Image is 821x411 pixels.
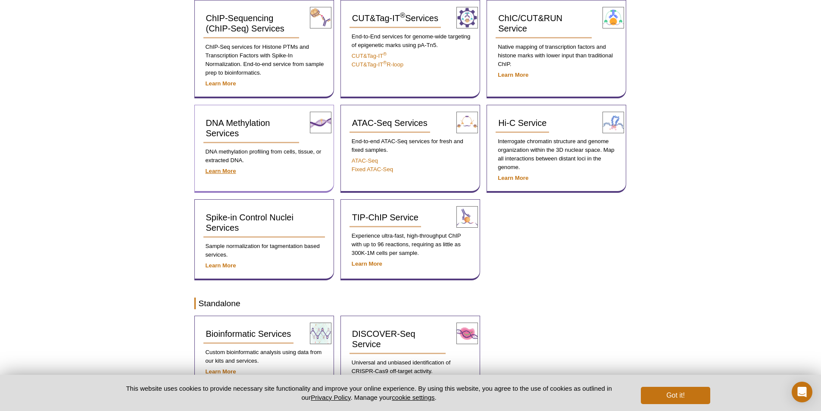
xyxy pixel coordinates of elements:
[456,112,478,133] img: ATAC-Seq Services
[206,168,236,174] a: Learn More
[111,384,627,402] p: This website uses cookies to provide necessary site functionality and improve your online experie...
[203,114,300,143] a: DNA Methylation Services
[350,232,471,257] p: Experience ultra-fast, high-throughput ChIP with up to 96 reactions, requiring as little as 300K-...
[792,382,812,402] div: Open Intercom Messenger
[206,13,284,33] span: ChIP-Sequencing (ChIP-Seq) Services
[311,394,350,401] a: Privacy Policy
[203,147,325,165] p: DNA methylation profiling from cells, tissue, or extracted DNA.
[350,9,441,28] a: CUT&Tag-IT®Services
[352,329,415,349] span: DISCOVER-Seq Service
[496,9,592,38] a: ChIC/CUT&RUN Service
[350,114,430,133] a: ATAC-Seq Services
[383,51,387,56] sup: ®
[352,13,438,23] span: CUT&Tag-IT Services
[203,43,325,77] p: ChIP-Seq services for Histone PTMs and Transcription Factors with Spike-In Normalization. End-to-...
[496,137,617,172] p: Interrogate chromatin structure and genome organization within the 3D nuclear space. Map all inte...
[206,80,236,87] a: Learn More
[352,166,393,173] a: Fixed ATAC-Seq
[456,206,478,228] img: TIP-ChIP Service
[350,137,471,154] p: End-to-end ATAC-Seq services for fresh and fixed samples.
[352,213,418,222] span: TIP-ChIP Service
[203,208,325,238] a: Spike-in Control Nuclei Services
[203,325,294,344] a: Bioinformatic Services
[498,13,562,33] span: ChIC/CUT&RUN Service
[350,325,446,354] a: DISCOVER-Seq Service
[352,260,382,267] a: Learn More
[350,32,471,50] p: End-to-End services for genome-wide targeting of epigenetic marks using pA-Tn5.
[383,60,387,65] sup: ®
[456,323,478,344] img: DISCOVER-Seq Service
[203,9,300,38] a: ChIP-Sequencing (ChIP-Seq) Services
[392,394,434,401] button: cookie settings
[496,114,549,133] a: Hi-C Service
[498,175,528,181] a: Learn More
[498,72,528,78] a: Learn More
[206,118,270,138] span: DNA Methylation Services
[194,298,627,309] h2: Standalone
[206,329,291,339] span: Bioinformatic Services
[203,348,325,365] p: Custom bioinformatic analysis using data from our kits and services.
[641,387,710,404] button: Got it!
[310,112,331,133] img: DNA Methylation Services
[352,118,428,128] span: ATAC-Seq Services
[310,7,331,28] img: ChIP-Seq Services
[496,43,617,69] p: Native mapping of transcription factors and histone marks with lower input than traditional ChIP.
[206,368,236,375] a: Learn More
[352,53,387,59] a: CUT&Tag-IT®
[350,358,471,376] p: Universal and unbiased identification of CRISPR-Cas9 off-target activity.
[498,118,546,128] span: Hi-C Service
[400,12,405,20] sup: ®
[602,7,624,28] img: ChIC/CUT&RUN Service
[602,112,624,133] img: Hi-C Service
[350,208,421,227] a: TIP-ChIP Service
[352,157,378,164] a: ATAC-Seq
[203,242,325,259] p: Sample normalization for tagmentation based services.
[352,61,403,68] a: CUT&Tag-IT®R-loop
[206,213,293,232] span: Spike-in Control Nuclei Services
[206,262,236,269] a: Learn More
[456,7,478,28] img: CUT&Tag-IT® Services
[310,323,331,344] img: Bioinformatic Services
